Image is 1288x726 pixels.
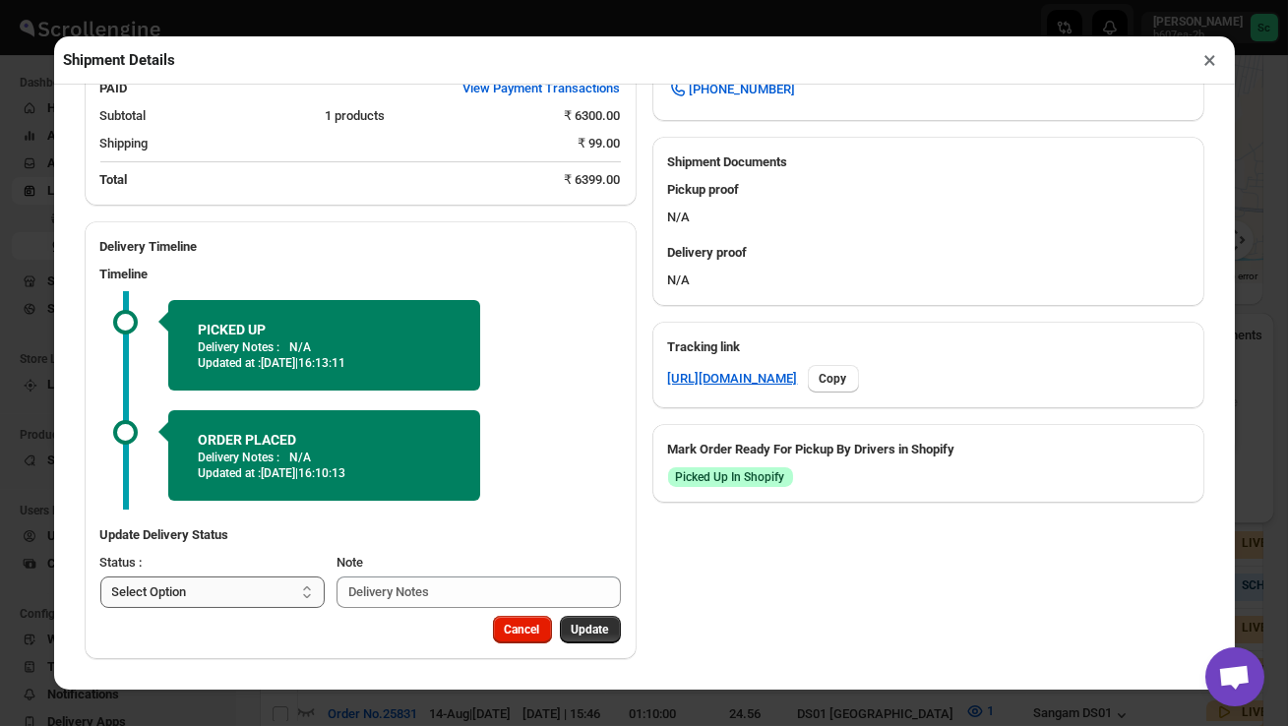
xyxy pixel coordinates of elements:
[463,79,621,98] span: View Payment Transactions
[100,555,143,570] span: Status :
[337,555,363,570] span: Note
[198,430,451,450] h2: ORDER PLACED
[289,450,311,465] p: N/A
[668,337,1189,357] h3: Tracking link
[652,172,1204,235] div: N/A
[198,355,451,371] p: Updated at :
[198,339,279,355] p: Delivery Notes :
[1196,46,1225,74] button: ×
[505,622,540,637] span: Cancel
[452,73,633,104] button: View Payment Transactions
[668,440,1189,459] h3: Mark Order Ready For Pickup By Drivers in Shopify
[100,237,621,257] h2: Delivery Timeline
[656,74,808,105] a: [PHONE_NUMBER]
[100,106,310,126] div: Subtotal
[820,371,847,387] span: Copy
[289,339,311,355] p: N/A
[261,466,345,480] span: [DATE] | 16:10:13
[690,80,796,99] span: [PHONE_NUMBER]
[560,616,621,643] button: Update
[493,616,552,643] button: Cancel
[668,369,798,389] a: [URL][DOMAIN_NAME]
[652,235,1204,306] div: N/A
[668,180,1189,200] h3: Pickup proof
[198,320,451,339] h2: PICKED UP
[668,152,1189,172] h2: Shipment Documents
[100,79,128,98] h2: PAID
[100,525,621,545] h3: Update Delivery Status
[100,265,621,284] h3: Timeline
[668,243,1189,263] h3: Delivery proof
[100,172,128,187] b: Total
[565,170,621,190] div: ₹ 6399.00
[198,450,279,465] p: Delivery Notes :
[1205,647,1264,706] a: Open chat
[198,465,451,481] p: Updated at :
[326,106,549,126] div: 1 products
[676,469,785,485] span: Picked Up In Shopify
[64,50,176,70] h2: Shipment Details
[100,134,563,153] div: Shipping
[565,106,621,126] div: ₹ 6300.00
[579,134,621,153] div: ₹ 99.00
[808,365,859,393] button: Copy
[337,576,621,608] input: Delivery Notes
[572,622,609,637] span: Update
[261,356,345,370] span: [DATE] | 16:13:11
